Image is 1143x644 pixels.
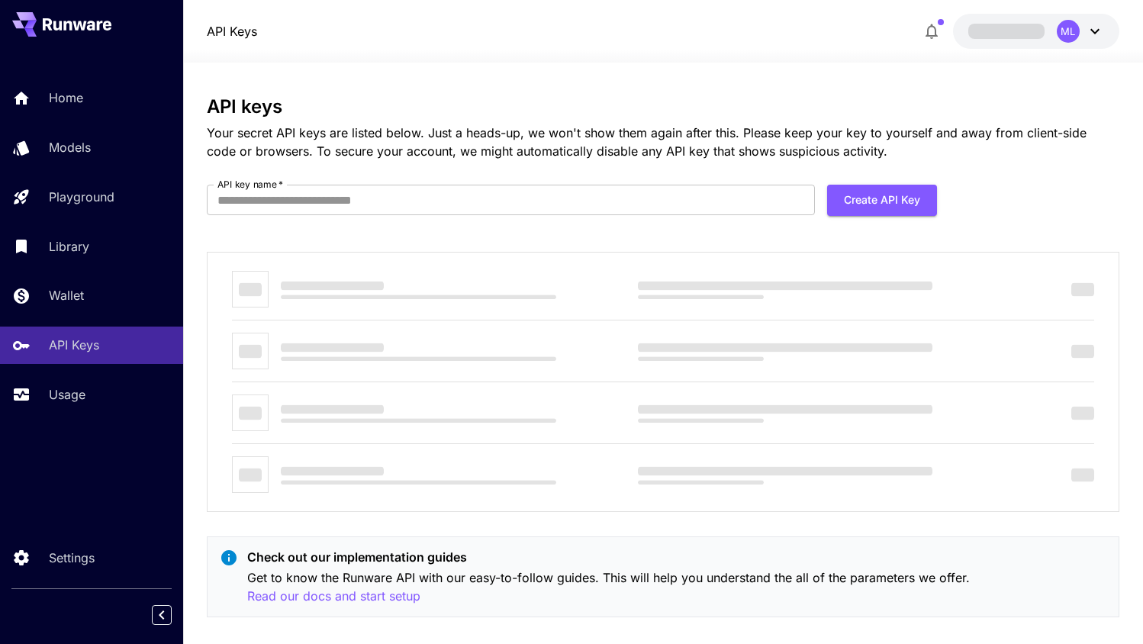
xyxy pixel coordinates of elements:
[1057,20,1080,43] div: ML
[207,96,1119,118] h3: API keys
[152,605,172,625] button: Collapse sidebar
[49,138,91,156] p: Models
[217,178,283,191] label: API key name
[49,237,89,256] p: Library
[49,188,114,206] p: Playground
[49,336,99,354] p: API Keys
[49,549,95,567] p: Settings
[247,587,420,606] button: Read our docs and start setup
[207,22,257,40] nav: breadcrumb
[247,548,1106,566] p: Check out our implementation guides
[207,124,1119,160] p: Your secret API keys are listed below. Just a heads-up, we won't show them again after this. Plea...
[827,185,937,216] button: Create API Key
[49,89,83,107] p: Home
[247,568,1106,606] p: Get to know the Runware API with our easy-to-follow guides. This will help you understand the all...
[163,601,183,629] div: Collapse sidebar
[49,286,84,304] p: Wallet
[953,14,1119,49] button: ML
[207,22,257,40] a: API Keys
[49,385,85,404] p: Usage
